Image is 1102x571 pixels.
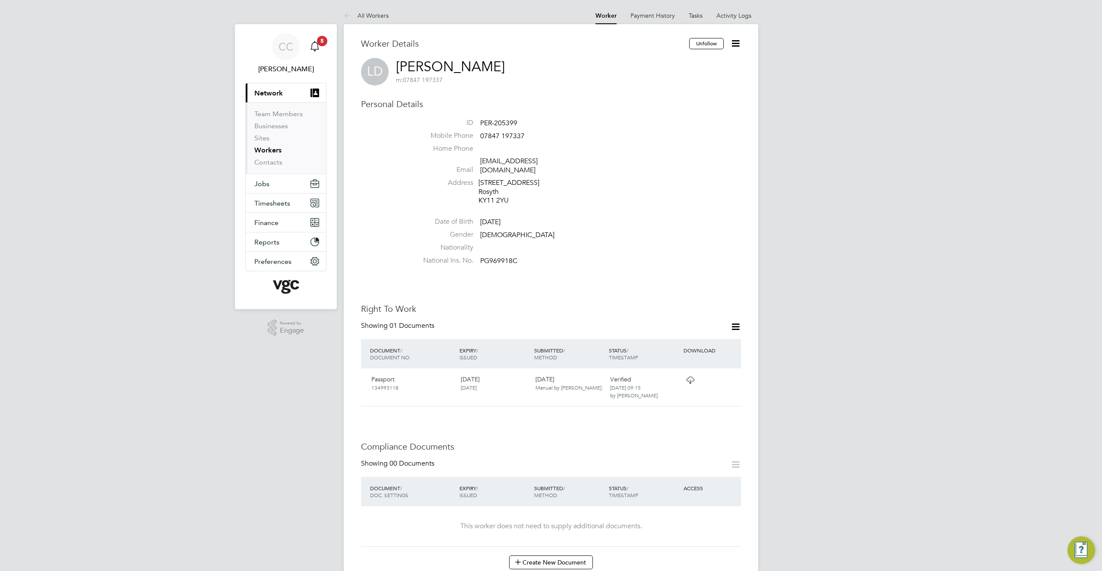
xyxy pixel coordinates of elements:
[413,230,473,239] label: Gender
[254,257,291,266] span: Preferences
[689,12,703,19] a: Tasks
[607,480,681,503] div: STATUS
[400,347,402,354] span: /
[480,218,500,226] span: [DATE]
[361,58,389,86] span: LD
[716,12,751,19] a: Activity Logs
[689,38,724,49] button: Unfollow
[457,372,532,394] div: [DATE]
[413,165,473,174] label: Email
[246,174,326,193] button: Jobs
[254,238,279,246] span: Reports
[681,343,741,358] div: DOWNLOAD
[459,354,477,361] span: ISSUED
[246,194,326,213] button: Timesheets
[370,522,732,531] div: This worker does not need to supply additional documents.
[254,199,290,207] span: Timesheets
[609,354,638,361] span: TIMESTAMP
[396,76,443,84] span: 07847 197337
[480,157,538,174] a: [EMAIL_ADDRESS][DOMAIN_NAME]
[246,252,326,271] button: Preferences
[254,158,282,166] a: Contacts
[254,134,269,142] a: Sites
[461,384,477,391] span: [DATE]
[361,98,741,110] h3: Personal Details
[389,321,434,330] span: 01 Documents
[457,343,532,365] div: EXPIRY
[389,459,434,468] span: 00 Documents
[532,480,607,503] div: SUBMITTED
[361,459,436,468] div: Showing
[534,354,557,361] span: METHOD
[254,89,283,97] span: Network
[413,144,473,153] label: Home Phone
[627,347,628,354] span: /
[610,392,659,399] span: by [PERSON_NAME].
[280,320,304,327] span: Powered by
[413,118,473,127] label: ID
[413,217,473,226] label: Date of Birth
[509,555,593,569] button: Create New Document
[480,119,517,127] span: PER-205399
[361,303,741,314] h3: Right To Work
[609,492,638,498] span: TIMESTAMP
[478,178,560,205] div: [STREET_ADDRESS] Rosyth KY11 2YU
[627,485,628,492] span: /
[459,492,477,498] span: ISSUED
[534,492,557,498] span: METHOD
[254,180,269,188] span: Jobs
[480,257,517,265] span: PG969918C
[245,33,326,74] a: CC[PERSON_NAME]
[532,343,607,365] div: SUBMITTED
[361,321,436,330] div: Showing
[371,384,399,391] span: 134993118
[396,76,403,84] span: m:
[630,12,675,19] a: Payment History
[681,480,741,496] div: ACCESS
[368,343,457,365] div: DOCUMENT
[317,36,327,46] span: 5
[246,232,326,251] button: Reports
[246,213,326,232] button: Finance
[246,102,326,174] div: Network
[413,256,473,265] label: National Ins. No.
[595,12,617,19] a: Worker
[361,38,689,49] h3: Worker Details
[610,384,641,391] span: [DATE] 09:15
[245,280,326,294] a: Go to home page
[254,146,282,154] a: Workers
[370,492,408,498] span: DOC. SETTINGS
[273,280,299,294] img: vgcgroup-logo-retina.png
[480,231,554,239] span: [DEMOGRAPHIC_DATA]
[476,485,478,492] span: /
[368,372,457,394] div: Passport
[563,485,565,492] span: /
[610,375,631,383] span: Verified
[457,480,532,503] div: EXPIRY
[1067,536,1095,564] button: Engage Resource Center
[254,122,288,130] a: Businesses
[413,131,473,140] label: Mobile Phone
[396,58,505,75] a: [PERSON_NAME]
[246,83,326,102] button: Network
[306,33,323,60] a: 5
[235,24,337,309] nav: Main navigation
[476,347,478,354] span: /
[563,347,565,354] span: /
[245,64,326,74] span: Connor Campbell
[607,343,681,365] div: STATUS
[532,372,607,394] div: [DATE]
[361,441,741,452] h3: Compliance Documents
[480,132,525,140] span: 07847 197337
[254,110,303,118] a: Team Members
[280,327,304,334] span: Engage
[344,12,389,19] a: All Workers
[535,384,603,391] span: Manual by [PERSON_NAME].
[400,485,402,492] span: /
[413,243,473,252] label: Nationality
[254,219,279,227] span: Finance
[368,480,457,503] div: DOCUMENT
[370,354,411,361] span: DOCUMENT NO.
[268,320,304,336] a: Powered byEngage
[279,41,293,52] span: CC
